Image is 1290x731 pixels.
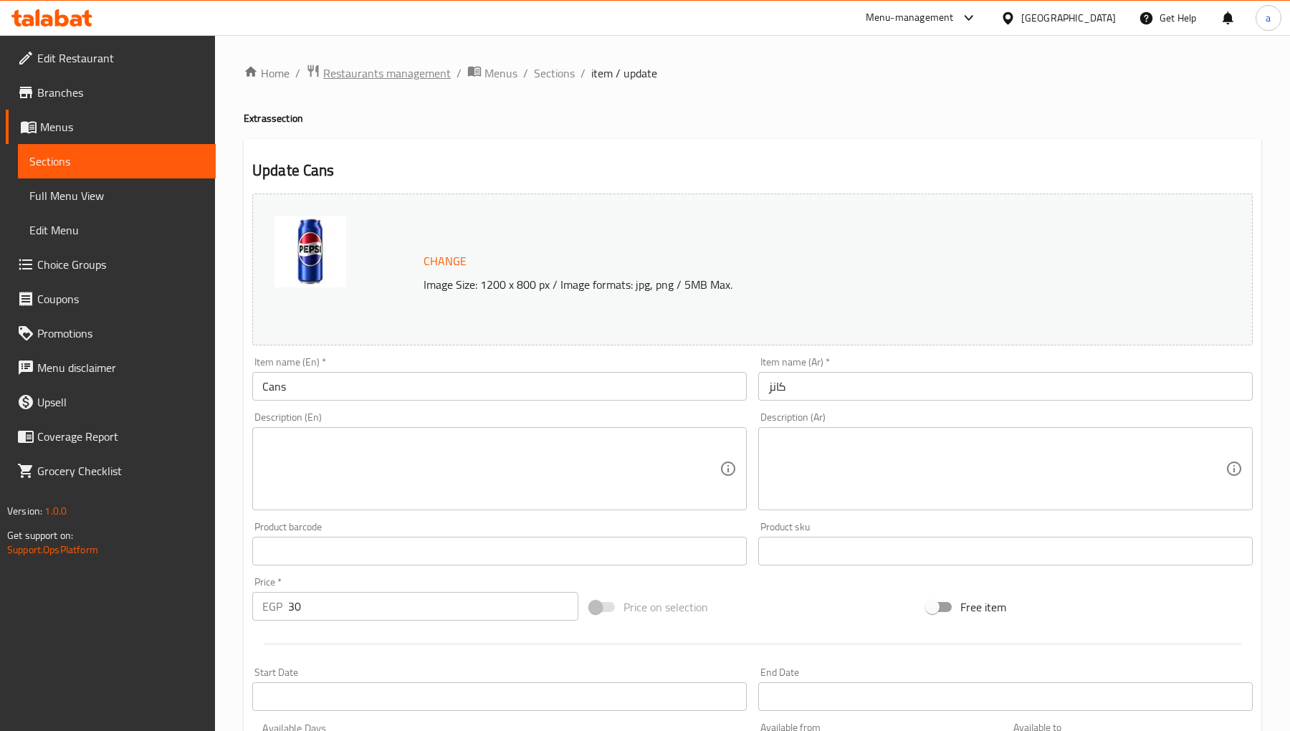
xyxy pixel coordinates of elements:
a: Menus [467,64,517,82]
span: Sections [29,153,204,170]
p: EGP [262,598,282,615]
span: Version: [7,502,42,520]
span: Promotions [37,325,204,342]
nav: breadcrumb [244,64,1261,82]
a: Sections [18,144,216,178]
a: Home [244,64,290,82]
a: Branches [6,75,216,110]
input: Please enter product sku [758,537,1253,565]
span: Edit Restaurant [37,49,204,67]
span: Menu disclaimer [37,359,204,376]
a: Coverage Report [6,419,216,454]
span: Choice Groups [37,256,204,273]
div: Menu-management [866,9,954,27]
span: Get support on: [7,526,73,545]
p: Image Size: 1200 x 800 px / Image formats: jpg, png / 5MB Max. [418,276,1134,293]
input: Enter name Ar [758,372,1253,401]
span: Price on selection [623,598,708,616]
li: / [457,64,462,82]
li: / [523,64,528,82]
h4: Extras section [244,111,1261,125]
span: item / update [591,64,657,82]
input: Please enter price [288,592,578,621]
a: Menu disclaimer [6,350,216,385]
span: Menus [484,64,517,82]
div: [GEOGRAPHIC_DATA] [1021,10,1116,26]
a: Coupons [6,282,216,316]
h2: Update Cans [252,160,1253,181]
a: Sections [534,64,575,82]
span: Menus [40,118,204,135]
span: Restaurants management [323,64,451,82]
li: / [295,64,300,82]
a: Edit Restaurant [6,41,216,75]
a: Support.OpsPlatform [7,540,98,559]
span: Free item [960,598,1006,616]
button: Change [418,247,472,276]
input: Enter name En [252,372,747,401]
img: can638914932226050497.jpg [274,216,346,287]
span: Change [424,251,467,272]
a: Restaurants management [306,64,451,82]
span: Branches [37,84,204,101]
a: Menus [6,110,216,144]
a: Upsell [6,385,216,419]
input: Please enter product barcode [252,537,747,565]
span: Grocery Checklist [37,462,204,479]
span: 1.0.0 [44,502,67,520]
span: Upsell [37,393,204,411]
span: Coverage Report [37,428,204,445]
a: Edit Menu [18,213,216,247]
span: a [1266,10,1271,26]
li: / [580,64,586,82]
span: Full Menu View [29,187,204,204]
span: Edit Menu [29,221,204,239]
a: Full Menu View [18,178,216,213]
a: Promotions [6,316,216,350]
span: Coupons [37,290,204,307]
a: Grocery Checklist [6,454,216,488]
a: Choice Groups [6,247,216,282]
